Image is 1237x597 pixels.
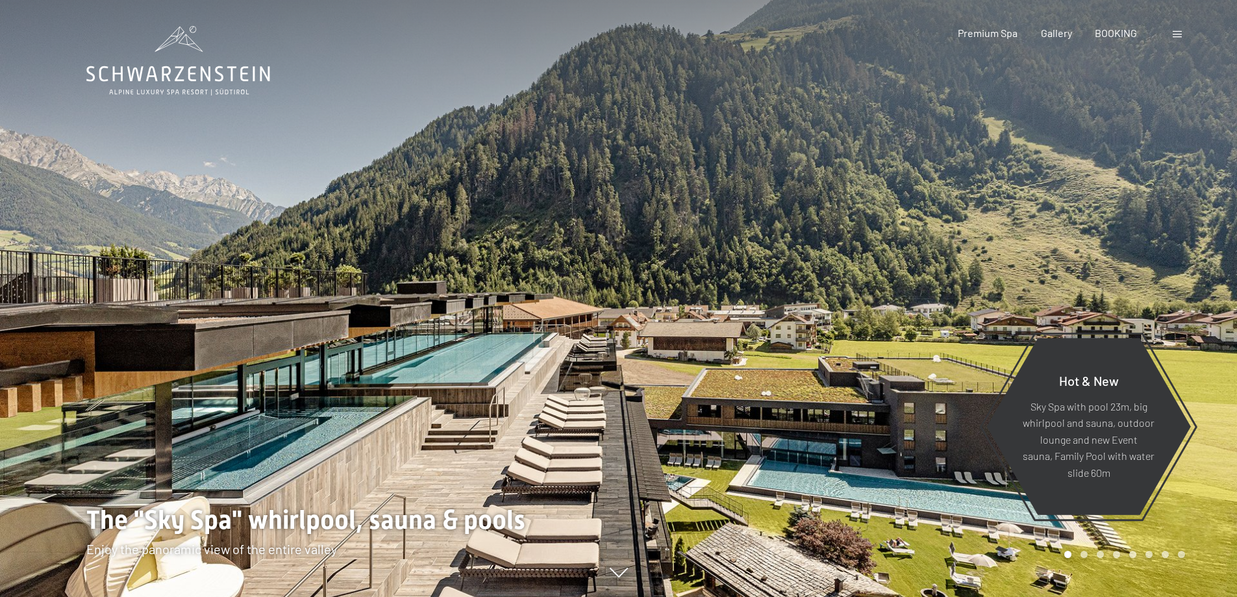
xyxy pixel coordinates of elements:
div: Carousel Page 4 [1113,551,1120,558]
div: Carousel Page 7 [1162,551,1169,558]
div: Carousel Page 8 [1178,551,1185,558]
a: Gallery [1041,27,1072,39]
a: BOOKING [1095,27,1137,39]
div: Carousel Page 6 [1145,551,1153,558]
a: Hot & New Sky Spa with pool 23m, big whirlpool and sauna, outdoor lounge and new Event sauna, Fam... [986,337,1192,516]
div: Carousel Page 5 [1129,551,1136,558]
span: Hot & New [1059,372,1119,388]
a: Premium Spa [958,27,1018,39]
div: Carousel Page 3 [1097,551,1104,558]
div: Carousel Page 2 [1081,551,1088,558]
p: Sky Spa with pool 23m, big whirlpool and sauna, outdoor lounge and new Event sauna, Family Pool w... [1018,398,1159,481]
div: Carousel Page 1 (Current Slide) [1064,551,1071,558]
div: Carousel Pagination [1060,551,1185,558]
